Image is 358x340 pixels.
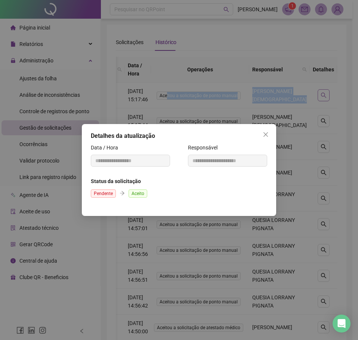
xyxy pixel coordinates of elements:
span: Pendente [91,189,116,198]
span: Status da solicitação [91,178,141,184]
button: Close [260,129,272,140]
span: Aceito [129,189,147,198]
label: Responsável [188,143,222,152]
div: Detalhes da atualização [91,132,267,140]
label: Data / Hora [91,143,123,152]
div: Open Intercom Messenger [333,315,351,333]
span: close [263,132,269,137]
span: arrow-right [120,191,125,196]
